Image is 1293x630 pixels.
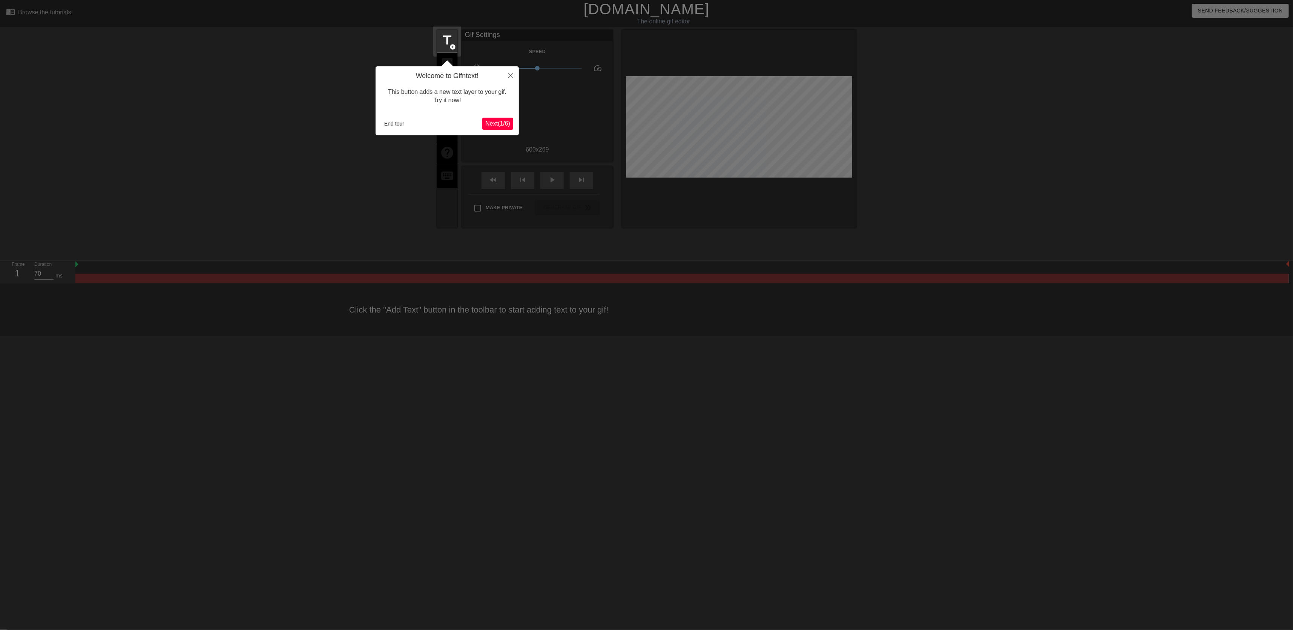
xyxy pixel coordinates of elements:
[502,66,519,84] button: Close
[482,118,513,130] button: Next
[381,118,407,129] button: End tour
[381,72,513,80] h4: Welcome to Gifntext!
[485,120,510,127] span: Next ( 1 / 6 )
[381,80,513,112] div: This button adds a new text layer to your gif. Try it now!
